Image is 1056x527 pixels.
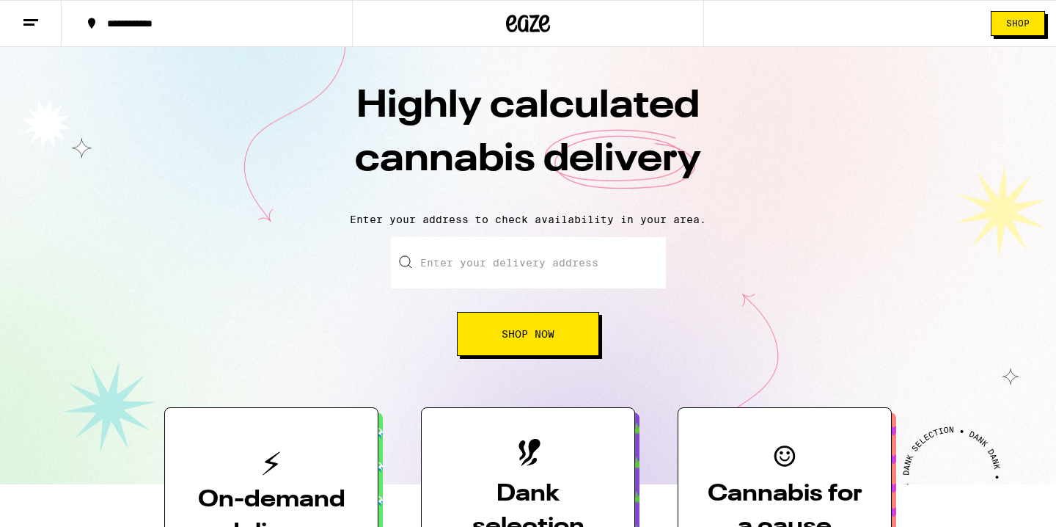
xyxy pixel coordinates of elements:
input: Enter your delivery address [391,237,666,288]
p: Enter your address to check availability in your area. [15,214,1041,225]
a: Shop [980,11,1056,36]
button: Shop Now [457,312,599,356]
span: Shop [1006,19,1030,28]
span: Shop Now [502,329,554,339]
h1: Highly calculated cannabis delivery [271,80,785,202]
button: Shop [991,11,1045,36]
